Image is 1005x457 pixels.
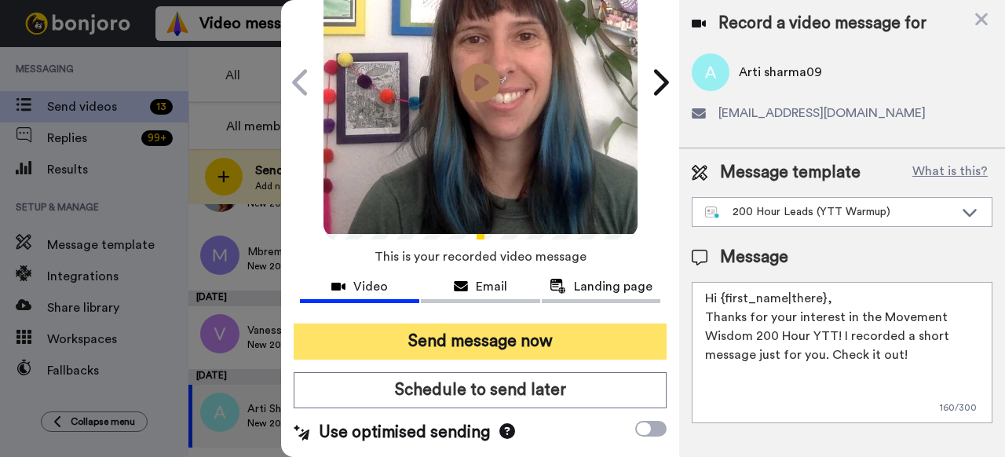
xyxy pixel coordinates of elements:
button: Send message now [294,324,667,360]
textarea: Hi {first_name|there}, Thanks for your interest in the Movement Wisdom 200 Hour YTT! I recorded a... [692,282,992,423]
span: Email [476,277,507,296]
span: Use optimised sending [319,421,490,444]
span: Video [353,277,388,296]
span: This is your recorded video message [375,239,587,274]
img: nextgen-template.svg [705,207,720,219]
span: Message template [720,161,861,185]
button: What is this? [908,161,992,185]
button: Schedule to send later [294,372,667,408]
span: [EMAIL_ADDRESS][DOMAIN_NAME] [718,104,926,122]
div: 200 Hour Leads (YTT Warmup) [705,204,954,220]
span: Message [720,246,788,269]
span: Landing page [574,277,652,296]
